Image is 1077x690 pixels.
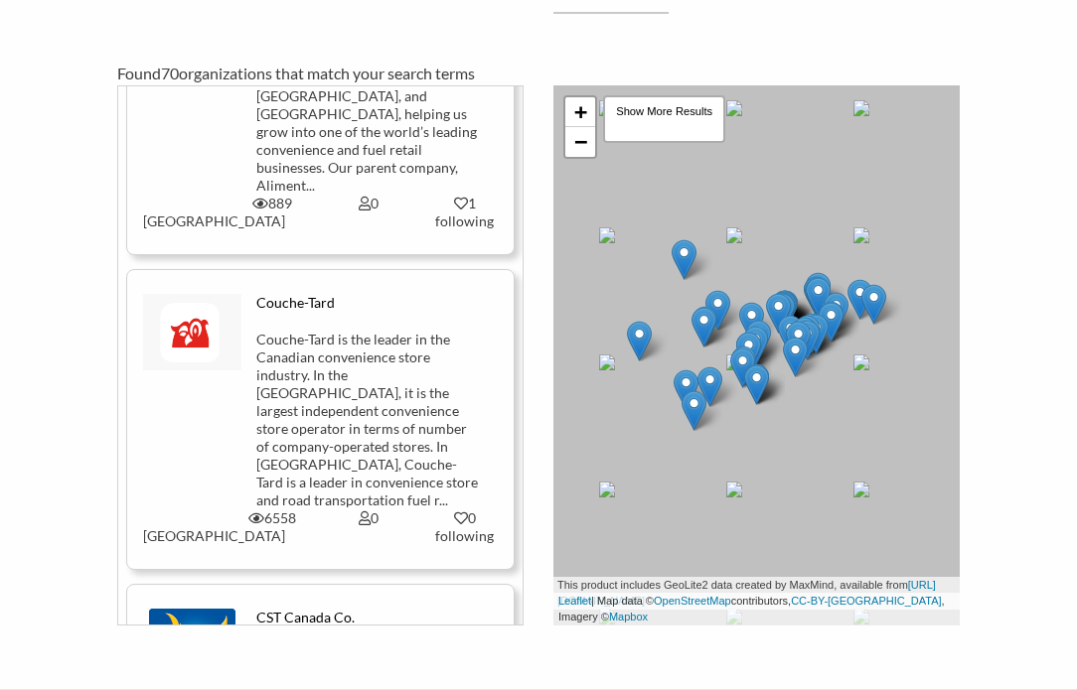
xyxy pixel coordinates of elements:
div: CST Canada Co. [256,609,481,626]
div: Couche-Tard is the leader in the Canadian convenience store industry. In the [GEOGRAPHIC_DATA], i... [256,331,481,509]
div: | Map data © contributors, , Imagery © [553,593,960,625]
div: Show More Results [603,95,725,143]
div: 0 [320,195,416,212]
div: 0 [320,509,416,527]
div: 1 following [431,195,498,230]
div: 0 following [431,509,498,545]
a: Zoom in [565,97,595,127]
a: Mapbox [609,611,648,622]
a: Zoom out [565,127,595,157]
div: Couche-Tard [256,294,481,312]
div: [GEOGRAPHIC_DATA] [128,509,225,545]
div: This product includes GeoLite2 data created by MaxMind, available from [553,577,960,610]
div: Found organizations that match your search terms [117,62,960,85]
a: Leaflet [558,595,591,607]
div: 889 [225,195,321,212]
span: 70 [161,64,179,82]
a: Couche-Tard Couche-Tard is the leader in the Canadian convenience store industry. In the [GEOGRAP... [143,294,498,545]
img: yuw0ygpxf6vhnvllxtuc [143,294,241,370]
a: CC-BY-[GEOGRAPHIC_DATA] [791,595,941,607]
div: [GEOGRAPHIC_DATA] [128,195,225,230]
a: OpenStreetMap [654,595,731,607]
div: 6558 [225,509,321,527]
